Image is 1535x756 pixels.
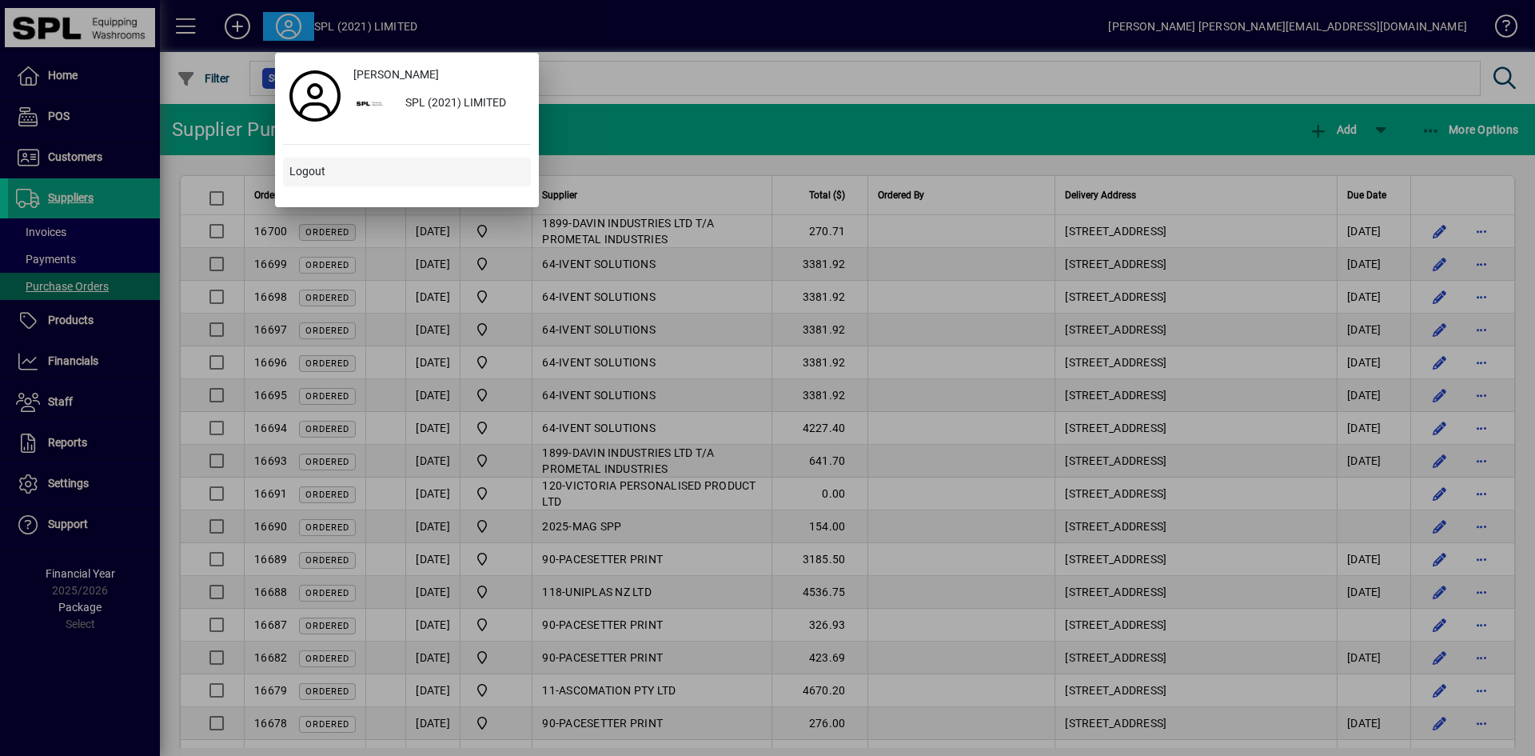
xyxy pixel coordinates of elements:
a: Profile [283,82,347,110]
span: [PERSON_NAME] [353,66,439,83]
div: SPL (2021) LIMITED [393,90,531,118]
a: [PERSON_NAME] [347,61,531,90]
button: SPL (2021) LIMITED [347,90,531,118]
button: Logout [283,158,531,186]
span: Logout [289,163,325,180]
